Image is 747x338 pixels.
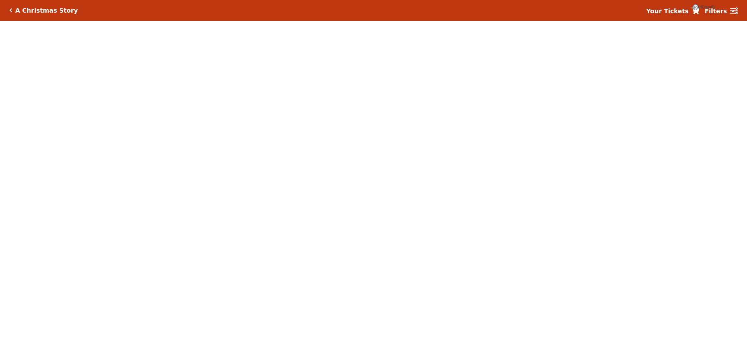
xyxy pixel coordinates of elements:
[15,7,78,14] h5: A Christmas Story
[693,4,698,10] span: {{cartCount}}
[9,8,12,13] a: Click here to go back to filters
[705,7,727,15] strong: Filters
[705,6,738,16] a: Filters
[646,7,689,15] strong: Your Tickets
[646,6,699,16] a: Your Tickets {{cartCount}}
